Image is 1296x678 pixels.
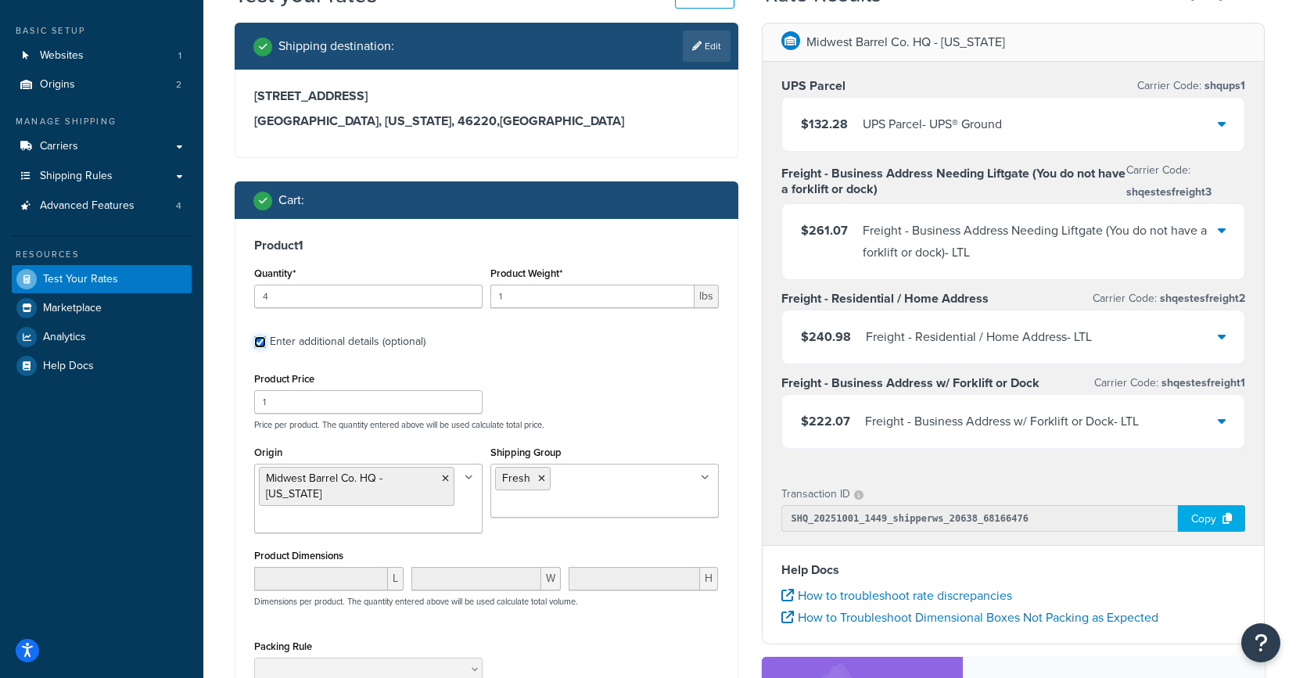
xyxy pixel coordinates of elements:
div: Manage Shipping [12,115,192,128]
span: shqestesfreight1 [1158,375,1245,391]
div: Copy [1178,505,1245,532]
h3: [STREET_ADDRESS] [254,88,719,104]
p: Dimensions per product. The quantity entered above will be used calculate total volume. [250,596,578,607]
span: Fresh [502,470,530,486]
input: Enter additional details (optional) [254,336,266,348]
span: Marketplace [43,302,102,315]
div: Freight - Business Address w/ Forklift or Dock - LTL [865,411,1139,432]
a: Advanced Features4 [12,192,192,221]
div: UPS Parcel - UPS® Ground [863,113,1002,135]
label: Product Dimensions [254,550,343,561]
a: How to troubleshoot rate discrepancies [781,587,1012,604]
label: Shipping Group [490,447,562,458]
label: Product Weight* [490,267,562,279]
span: Advanced Features [40,199,135,213]
label: Origin [254,447,282,458]
a: Carriers [12,132,192,161]
span: $132.28 [801,115,848,133]
label: Packing Rule [254,640,312,652]
span: Shipping Rules [40,170,113,183]
span: Carriers [40,140,78,153]
input: 0 [254,285,483,308]
a: Origins2 [12,70,192,99]
h3: [GEOGRAPHIC_DATA], [US_STATE], 46220 , [GEOGRAPHIC_DATA] [254,113,719,129]
a: Help Docs [12,352,192,380]
div: Basic Setup [12,24,192,38]
input: 0.00 [490,285,695,308]
div: Freight - Residential / Home Address - LTL [866,326,1092,348]
p: Carrier Code: [1126,160,1245,203]
a: Shipping Rules [12,162,192,191]
span: 1 [178,49,181,63]
h3: UPS Parcel [781,78,845,94]
span: Test Your Rates [43,273,118,286]
li: Websites [12,41,192,70]
p: Carrier Code: [1094,372,1245,394]
span: shqups1 [1201,77,1245,94]
div: Freight - Business Address Needing Liftgate (You do not have a forklift or dock) - LTL [863,220,1219,264]
span: lbs [695,285,719,308]
h3: Freight - Business Address Needing Liftgate (You do not have a forklift or dock) [781,166,1127,197]
span: Help Docs [43,360,94,373]
span: Midwest Barrel Co. HQ - [US_STATE] [266,470,382,502]
a: Analytics [12,323,192,351]
span: 4 [176,199,181,213]
a: Test Your Rates [12,265,192,293]
label: Quantity* [254,267,296,279]
div: Resources [12,248,192,261]
li: Origins [12,70,192,99]
span: 2 [176,78,181,91]
p: Carrier Code: [1137,75,1245,97]
span: Origins [40,78,75,91]
p: Midwest Barrel Co. HQ - [US_STATE] [806,31,1005,53]
span: $261.07 [801,221,848,239]
span: Websites [40,49,84,63]
div: Enter additional details (optional) [270,331,425,353]
h3: Product 1 [254,238,719,253]
span: shqestesfreight2 [1157,290,1245,307]
p: Price per product. The quantity entered above will be used calculate total price. [250,419,723,430]
h2: Cart : [278,193,304,207]
span: H [700,567,718,590]
span: L [388,567,404,590]
a: Edit [683,30,731,62]
h4: Help Docs [781,561,1246,579]
span: $240.98 [801,328,851,346]
button: Open Resource Center [1241,623,1280,662]
label: Product Price [254,373,314,385]
a: How to Troubleshoot Dimensional Boxes Not Packing as Expected [781,608,1158,626]
p: Transaction ID [781,483,850,505]
span: Analytics [43,331,86,344]
h3: Freight - Residential / Home Address [781,291,989,307]
span: W [541,567,561,590]
span: shqestesfreight3 [1126,184,1212,200]
a: Marketplace [12,294,192,322]
h2: Shipping destination : [278,39,394,53]
li: Advanced Features [12,192,192,221]
a: Websites1 [12,41,192,70]
p: Carrier Code: [1093,288,1245,310]
span: $222.07 [801,412,850,430]
h3: Freight - Business Address w/ Forklift or Dock [781,375,1039,391]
